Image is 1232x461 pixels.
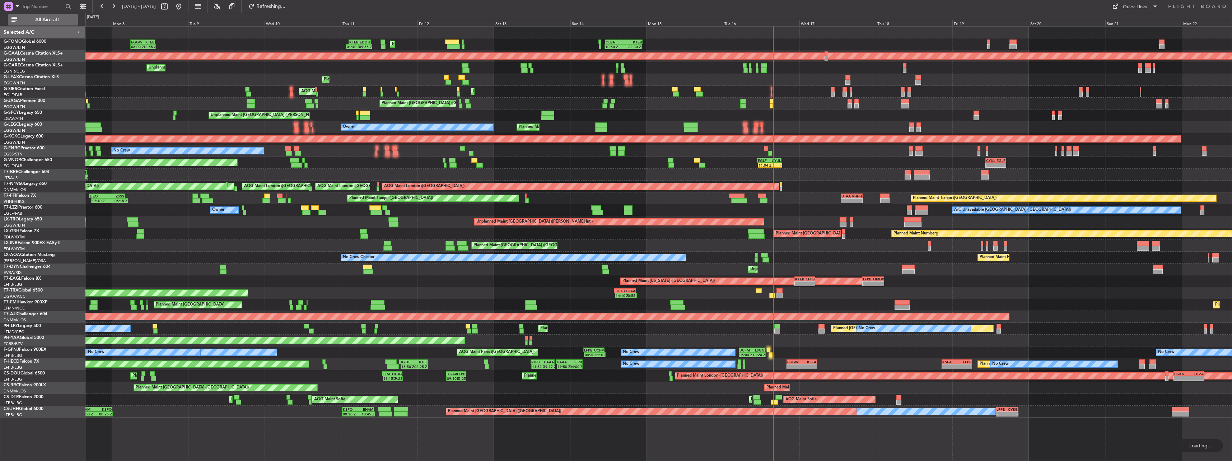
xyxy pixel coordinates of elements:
div: Planned Maint [GEOGRAPHIC_DATA] ([GEOGRAPHIC_DATA]) [382,98,495,109]
div: - [873,281,883,286]
div: 14:10 Z [616,293,626,298]
div: Planned Maint Cannes ([GEOGRAPHIC_DATA]) [540,323,625,334]
a: T7-AJIChallenger 604 [4,312,47,316]
div: Fri 19 [952,20,1029,26]
a: LFMD/CEQ [4,329,24,335]
span: [DATE] - [DATE] [122,3,156,10]
div: 18:50 Z [401,364,414,369]
div: LFPB [569,360,582,364]
a: G-FOMOGlobal 6000 [4,39,46,44]
a: VHHH/HKG [4,199,25,204]
span: G-GARE [4,63,20,67]
span: T7-TRX [4,288,18,293]
div: Thu 18 [876,20,952,26]
a: DNMM/LOS [4,388,26,394]
div: LFPB [584,348,594,352]
input: Trip Number [22,1,63,12]
div: Loading... [1178,439,1223,452]
div: LFPB [997,407,1007,411]
div: EHAM [358,407,373,411]
a: LFPB/LBG [4,412,22,418]
span: All Aircraft [19,17,76,22]
div: - [841,199,852,203]
div: HTZA [1189,372,1204,376]
a: EGGW/LTN [4,104,25,110]
a: DNMM/LOS [4,187,26,192]
a: CS-DTRFalcon 2000 [4,395,43,399]
div: - [805,281,815,286]
div: LFPB [957,360,971,364]
a: G-SPCYLegacy 650 [4,111,42,115]
a: G-KGKGLegacy 600 [4,134,43,139]
a: G-JAGAPhenom 300 [4,99,45,103]
div: EGLF [996,158,1005,163]
div: ETSI [383,372,392,376]
span: F-GPNJ [4,348,19,352]
div: 19:25 Z [393,376,402,381]
a: LTBA/ISL [4,175,20,181]
span: T7-BRE [4,170,18,174]
div: 11:10 Z [595,353,605,357]
div: KSFO [343,407,358,411]
a: EGLF/FAB [4,211,22,216]
a: LFPB/LBG [4,353,22,358]
span: G-JAGA [4,99,20,103]
div: Planned Maint [GEOGRAPHIC_DATA] [156,299,224,310]
div: EGGW [787,360,802,364]
a: T7-TRXGlobal 6500 [4,288,43,293]
span: CS-DTR [4,395,19,399]
div: UCFM [739,348,752,352]
div: Wed 10 [265,20,341,26]
span: T7-AJI [4,312,17,316]
div: Planned Maint [GEOGRAPHIC_DATA] ([GEOGRAPHIC_DATA]) [392,39,505,50]
div: VHHH [851,194,862,198]
a: 9H-YAAGlobal 5000 [4,336,44,340]
a: DNMM/LOS [4,317,26,323]
span: G-VNOR [4,158,21,162]
span: T7-EMI [4,300,18,304]
div: UAAA [543,360,554,364]
span: G-LEAX [4,75,19,79]
div: UGTB [400,360,414,364]
span: 9H-YAA [4,336,20,340]
span: G-KGKG [4,134,20,139]
span: G-ENRG [4,146,20,150]
div: - [1174,376,1189,381]
div: KTEB [795,277,805,281]
div: LFPB [456,372,465,376]
div: 14:00 Z [80,412,96,416]
div: Planned Maint [GEOGRAPHIC_DATA] ([GEOGRAPHIC_DATA]) [776,228,889,239]
div: UTAA [841,194,852,198]
div: Mon 15 [647,20,723,26]
a: EGGW/LTN [4,140,25,145]
div: 17:40 Z [92,199,110,203]
a: DGAA/ACC [4,294,25,299]
a: G-GAALCessna Citation XLS+ [4,51,63,56]
div: 13:55 Z [143,45,155,49]
div: Planned Maint [US_STATE] ([GEOGRAPHIC_DATA]) [622,276,715,287]
a: F-GPNJFalcon 900EX [4,348,46,352]
div: UAAA [557,360,569,364]
div: Planned Maint Tianjin ([GEOGRAPHIC_DATA]) [349,193,433,204]
div: LFPB [863,277,873,281]
div: AOG Maint Sofia [785,394,817,405]
div: CYUL [769,158,781,163]
div: Unplanned Maint Chester [149,62,195,73]
div: LIEO [90,194,107,198]
div: No Crew [992,359,1009,369]
div: RJTT [413,360,427,364]
div: Owner [343,122,355,132]
span: Refreshing... [256,4,286,9]
a: T7-LZZIPraetor 600 [4,205,42,210]
div: LFPB [805,277,815,281]
a: T7-DYNChallenger 604 [4,265,51,269]
div: Planned Maint [GEOGRAPHIC_DATA] ([GEOGRAPHIC_DATA]) [473,86,586,97]
a: LFMN/NCE [4,306,25,311]
div: 00:25 Z [96,412,112,416]
a: EVRA/RIX [4,270,22,275]
div: No Crew [859,323,875,334]
div: Sat 20 [1029,20,1105,26]
a: EGNR/CEG [4,69,25,74]
div: No Crew [88,347,104,358]
button: Refreshing... [245,1,288,12]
